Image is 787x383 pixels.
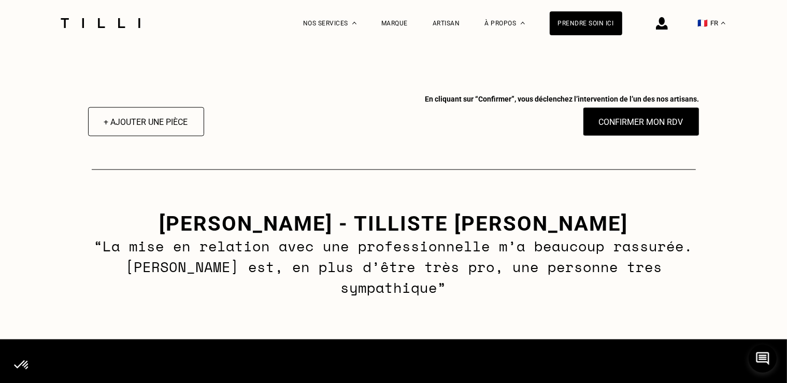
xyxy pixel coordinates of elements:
[433,20,460,27] a: Artisan
[698,18,708,28] span: 🇫🇷
[70,236,717,298] p: “La mise en relation avec une professionnelle m’a beaucoup rassurée. [PERSON_NAME] est, en plus d...
[57,18,144,28] img: Logo du service de couturière Tilli
[583,95,699,103] span: En cliquant sur “Confirmer”, vous déclenchez l’intervention de l’un des nos artisans.
[70,211,717,236] h3: [PERSON_NAME] - tilliste [PERSON_NAME]
[656,17,668,30] img: icône connexion
[521,22,525,24] img: Menu déroulant à propos
[583,107,699,136] button: Confirmer mon RDV
[381,20,408,27] a: Marque
[550,11,622,35] a: Prendre soin ici
[352,22,356,24] img: Menu déroulant
[88,107,204,136] button: + Ajouter une pièce
[721,22,725,24] img: menu déroulant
